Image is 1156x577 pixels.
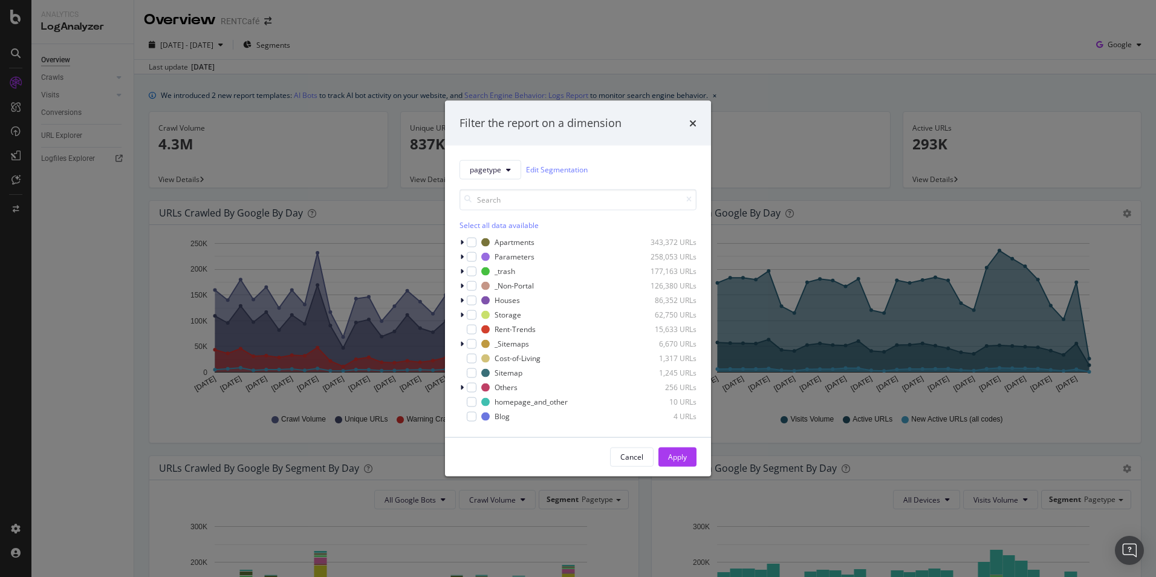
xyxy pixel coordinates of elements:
[637,353,697,363] div: 1,317 URLs
[459,189,697,210] input: Search
[495,368,522,378] div: Sitemap
[637,295,697,305] div: 86,352 URLs
[459,220,697,230] div: Select all data available
[637,266,697,276] div: 177,163 URLs
[495,397,568,407] div: homepage_and_other
[495,237,534,247] div: Apartments
[495,310,521,320] div: Storage
[637,368,697,378] div: 1,245 URLs
[470,165,501,175] span: pagetype
[495,382,518,393] div: Others
[658,447,697,466] button: Apply
[445,101,711,477] div: modal
[637,411,697,422] div: 4 URLs
[495,339,529,349] div: _Sitemaps
[637,324,697,334] div: 15,633 URLs
[495,353,541,363] div: Cost-of-Living
[620,452,643,462] div: Cancel
[689,116,697,131] div: times
[637,310,697,320] div: 62,750 URLs
[495,411,510,422] div: Blog
[610,447,654,466] button: Cancel
[459,160,521,179] button: pagetype
[1115,536,1144,565] div: Open Intercom Messenger
[637,237,697,247] div: 343,372 URLs
[637,281,697,291] div: 126,380 URLs
[526,163,588,176] a: Edit Segmentation
[495,295,520,305] div: Houses
[637,252,697,262] div: 258,053 URLs
[637,339,697,349] div: 6,670 URLs
[495,252,534,262] div: Parameters
[637,397,697,407] div: 10 URLs
[637,382,697,393] div: 256 URLs
[459,116,622,131] div: Filter the report on a dimension
[495,324,536,334] div: Rent-Trends
[495,266,515,276] div: _trash
[668,452,687,462] div: Apply
[495,281,534,291] div: _Non-Portal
